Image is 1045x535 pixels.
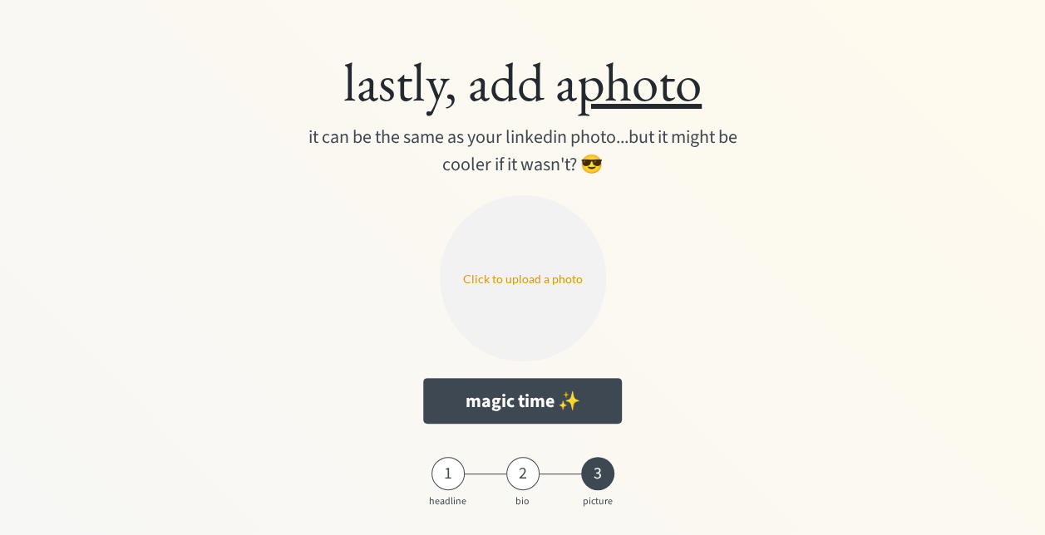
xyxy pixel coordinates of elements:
div: headline [427,496,469,508]
div: bio [502,496,544,508]
u: photo [577,47,702,116]
button: magic time ✨ [423,378,621,424]
div: lastly, add a [135,48,911,115]
div: 1 [431,464,465,483]
div: 2 [506,464,540,483]
div: it can be the same as your linkedin photo...but it might be cooler if it wasn't? 😎 [304,124,740,179]
div: picture [577,496,619,508]
div: 3 [581,464,614,483]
